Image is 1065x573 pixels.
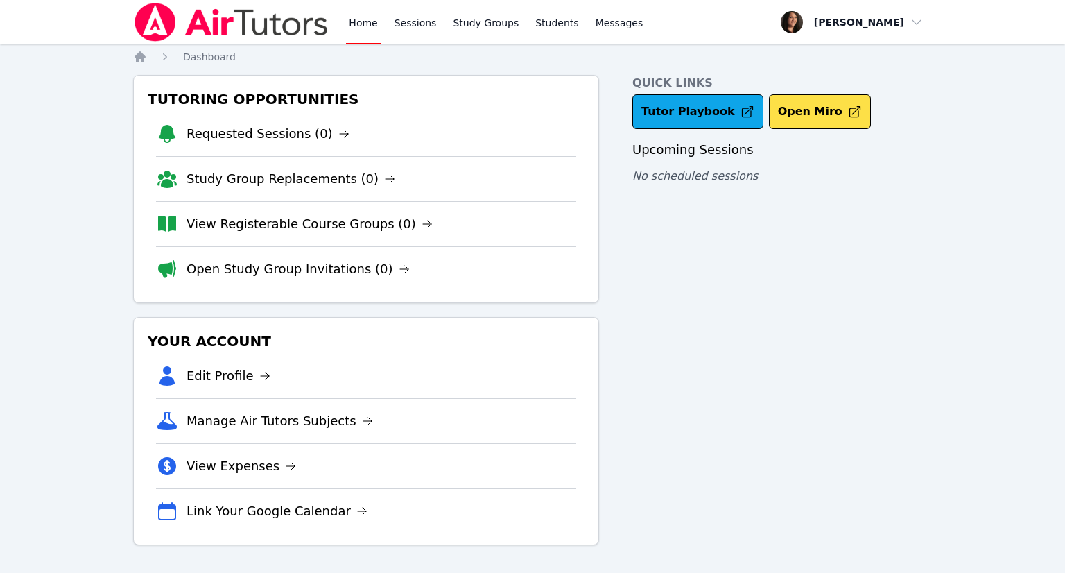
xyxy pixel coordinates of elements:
img: Air Tutors [133,3,329,42]
h3: Upcoming Sessions [632,140,932,160]
h3: Your Account [145,329,587,354]
a: Requested Sessions (0) [187,124,349,144]
nav: Breadcrumb [133,50,932,64]
span: No scheduled sessions [632,169,758,182]
a: Link Your Google Calendar [187,502,367,521]
a: View Expenses [187,456,296,476]
a: Study Group Replacements (0) [187,169,395,189]
h3: Tutoring Opportunities [145,87,587,112]
span: Dashboard [183,51,236,62]
a: Tutor Playbook [632,94,763,129]
a: Edit Profile [187,366,270,386]
a: View Registerable Course Groups (0) [187,214,433,234]
a: Manage Air Tutors Subjects [187,411,373,431]
a: Dashboard [183,50,236,64]
h4: Quick Links [632,75,932,92]
a: Open Study Group Invitations (0) [187,259,410,279]
span: Messages [596,16,643,30]
button: Open Miro [769,94,871,129]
